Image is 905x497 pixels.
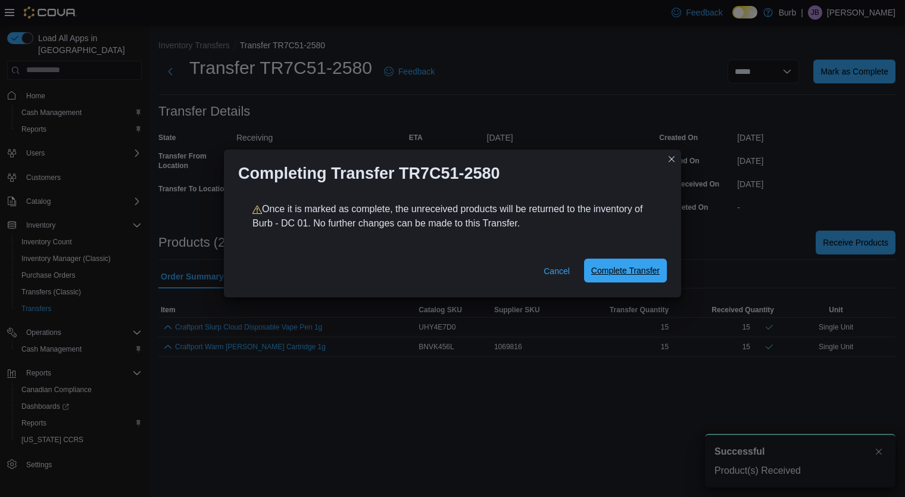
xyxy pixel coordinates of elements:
span: Cancel [544,265,570,277]
button: Complete Transfer [584,259,667,282]
p: Once it is marked as complete, the unreceived products will be returned to the inventory of Burb ... [252,202,653,231]
button: Closes this modal window [664,152,679,166]
button: Cancel [539,259,575,283]
span: Complete Transfer [591,265,660,277]
h1: Completing Transfer TR7C51-2580 [238,164,500,183]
